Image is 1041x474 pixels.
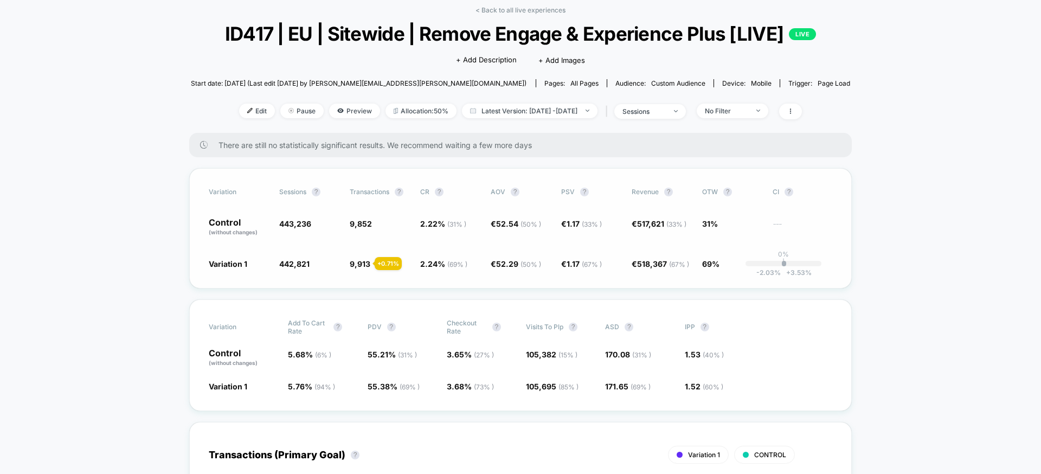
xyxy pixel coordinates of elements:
[538,56,585,65] span: + Add Images
[773,188,832,196] span: CI
[247,108,253,113] img: edit
[786,268,791,277] span: +
[751,79,772,87] span: mobile
[312,188,320,196] button: ?
[209,188,268,196] span: Variation
[632,351,651,359] span: ( 31 % )
[567,259,602,268] span: 1.17
[637,259,689,268] span: 518,367
[492,323,501,331] button: ?
[625,323,633,331] button: ?
[688,451,720,459] span: Variation 1
[651,79,705,87] span: Custom Audience
[605,382,651,391] span: 171.65
[395,188,403,196] button: ?
[398,351,417,359] span: ( 31 % )
[385,104,457,118] span: Allocation: 50%
[703,351,724,359] span: ( 40 % )
[491,259,541,268] span: €
[447,319,487,335] span: Checkout Rate
[447,382,494,391] span: 3.68 %
[526,323,563,331] span: Visits To Plp
[520,220,541,228] span: ( 50 % )
[558,383,579,391] span: ( 85 % )
[209,319,268,335] span: Variation
[368,350,417,359] span: 55.21 %
[785,188,793,196] button: ?
[685,350,724,359] span: 1.53
[350,219,372,228] span: 9,852
[447,350,494,359] span: 3.65 %
[603,104,614,119] span: |
[368,323,382,331] span: PDV
[368,382,420,391] span: 55.38 %
[474,351,494,359] span: ( 27 % )
[375,257,402,270] div: + 0.71 %
[561,188,575,196] span: PSV
[756,110,760,112] img: end
[605,350,651,359] span: 170.08
[350,188,389,196] span: Transactions
[209,218,268,236] p: Control
[474,383,494,391] span: ( 73 % )
[637,219,686,228] span: 517,621
[209,229,258,235] span: (without changes)
[702,188,762,196] span: OTW
[714,79,780,87] span: Device:
[674,110,678,112] img: end
[435,188,444,196] button: ?
[685,382,723,391] span: 1.52
[239,104,275,118] span: Edit
[314,383,335,391] span: ( 94 % )
[456,55,517,66] span: + Add Description
[558,351,577,359] span: ( 15 % )
[631,383,651,391] span: ( 69 % )
[754,451,786,459] span: CONTROL
[561,219,602,228] span: €
[773,221,832,236] span: ---
[561,259,602,268] span: €
[447,260,467,268] span: ( 69 % )
[580,188,589,196] button: ?
[191,79,526,87] span: Start date: [DATE] (Last edit [DATE] by [PERSON_NAME][EMAIL_ADDRESS][PERSON_NAME][DOMAIN_NAME])
[782,258,785,266] p: |
[400,383,420,391] span: ( 69 % )
[685,323,695,331] span: IPP
[664,188,673,196] button: ?
[526,350,577,359] span: 105,382
[209,360,258,366] span: (without changes)
[279,259,310,268] span: 442,821
[333,323,342,331] button: ?
[209,382,247,391] span: Variation 1
[669,260,689,268] span: ( 67 % )
[789,28,816,40] p: LIVE
[705,107,748,115] div: No Filter
[209,349,277,367] p: Control
[350,259,370,268] span: 9,913
[470,108,476,113] img: calendar
[723,188,732,196] button: ?
[586,110,589,112] img: end
[387,323,396,331] button: ?
[569,323,577,331] button: ?
[279,188,306,196] span: Sessions
[280,104,324,118] span: Pause
[570,79,599,87] span: all pages
[224,22,818,45] span: ID417 | EU | Sitewide | Remove Engage & Experience Plus [LIVE]
[475,6,566,14] a: < Back to all live experiences
[219,140,830,150] span: There are still no statistically significant results. We recommend waiting a few more days
[702,219,718,228] span: 31%
[279,219,311,228] span: 443,236
[288,108,294,113] img: end
[351,451,359,459] button: ?
[666,220,686,228] span: ( 33 % )
[511,188,519,196] button: ?
[544,79,599,87] div: Pages:
[567,219,602,228] span: 1.17
[615,79,705,87] div: Audience:
[329,104,380,118] span: Preview
[818,79,850,87] span: Page Load
[788,79,850,87] div: Trigger:
[632,188,659,196] span: Revenue
[462,104,597,118] span: Latest Version: [DATE] - [DATE]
